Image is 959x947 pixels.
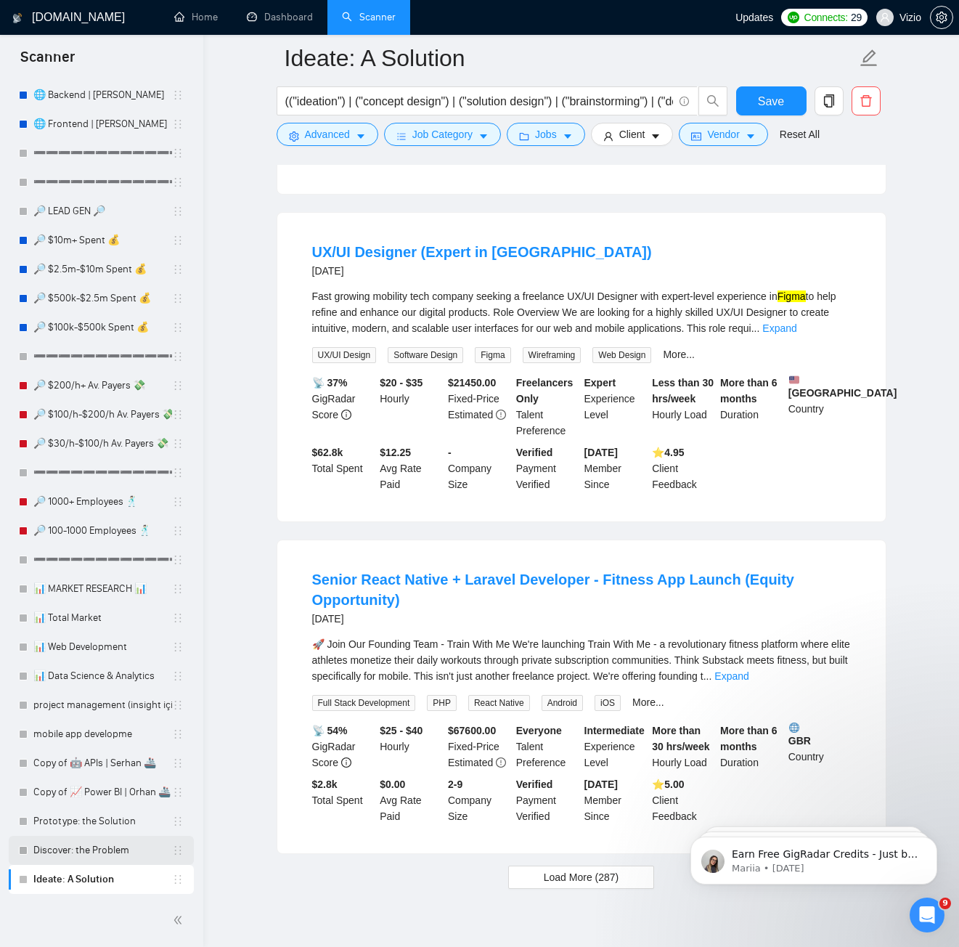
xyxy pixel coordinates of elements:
[341,757,351,768] span: info-circle
[33,400,172,429] a: 🔎 $100/h-$200/h Av. Payers 💸
[172,147,184,159] span: holder
[172,816,184,827] span: holder
[649,444,717,492] div: Client Feedback
[9,487,194,516] li: 🔎 1000+ Employees 🕺🏻
[172,699,184,711] span: holder
[445,776,513,824] div: Company Size
[172,874,184,885] span: holder
[699,94,727,107] span: search
[172,496,184,508] span: holder
[172,380,184,391] span: holder
[785,723,854,771] div: Country
[9,662,194,691] li: 📊 Data Science & Analytics
[312,288,851,336] div: Fast growing mobility tech company seeking a freelance UX/UI Designer with expert-level experienc...
[9,865,194,894] li: Ideate: A Solution
[815,86,844,115] button: copy
[758,92,784,110] span: Save
[788,12,799,23] img: upwork-logo.png
[544,869,619,885] span: Load More (287)
[663,349,695,360] a: More...
[513,375,581,439] div: Talent Preference
[9,197,194,226] li: 🔎 LEAD GEN 🔎
[172,176,184,188] span: holder
[652,779,684,790] b: ⭐️ 5.00
[33,836,172,865] a: Discover: the Problem
[172,845,184,856] span: holder
[9,400,194,429] li: 🔎 $100/h-$200/h Av. Payers 💸
[9,749,194,778] li: Copy of 🤖 APIs | Serhan 🚢
[33,197,172,226] a: 🔎 LEAD GEN 🔎
[513,723,581,771] div: Talent Preference
[33,313,172,342] a: 🔎 $100k-$500k Spent 💰
[9,691,194,720] li: project management (insight için)
[762,322,796,334] a: Expand
[33,516,172,545] a: 🔎 100-1000 Employees 🕺🏻
[448,377,496,389] b: $ 21450.00
[9,429,194,458] li: 🔎 $30/h-$100/h Av. Payers 💸
[9,574,194,603] li: 📊 MARKET RESEARCH 📊
[595,695,621,711] span: iOS
[475,347,510,363] span: Figma
[89,436,126,466] span: disappointed reaction
[496,757,506,768] span: exclamation-circle
[173,913,187,927] span: double-left
[9,720,194,749] li: mobile app developme
[698,86,727,115] button: search
[172,409,184,420] span: holder
[788,723,851,747] b: GBR
[851,9,862,25] span: 29
[9,110,194,139] li: 🌐 Frontend | Bera
[33,458,172,487] a: ➖➖➖➖➖➖➖➖➖➖➖➖➖➖➖➖➖➖➖
[312,779,338,790] b: $ 2.8k
[172,787,184,798] span: holder
[172,206,184,217] span: holder
[703,670,712,682] span: ...
[860,49,878,68] span: edit
[172,322,184,333] span: holder
[172,467,184,479] span: holder
[778,290,806,302] mark: Figma
[427,695,457,711] span: PHP
[852,86,881,115] button: delete
[33,749,172,778] a: Copy of 🤖 APIs | Serhan 🚢
[603,131,613,142] span: user
[652,447,684,458] b: ⭐️ 4.95
[445,375,513,439] div: Fixed-Price
[312,695,416,711] span: Full Stack Development
[33,255,172,284] a: 🔎 $2.5m-$10m Spent 💰
[535,126,557,142] span: Jobs
[516,447,553,458] b: Verified
[172,351,184,362] span: holder
[412,126,473,142] span: Job Category
[33,342,172,371] a: ➖➖➖➖➖➖➖➖➖➖➖➖➖➖➖➖➖➖➖
[172,525,184,537] span: holder
[309,723,378,771] div: GigRadar Score
[751,322,760,334] span: ...
[172,583,184,595] span: holder
[9,633,194,662] li: 📊 Web Development
[496,410,506,420] span: exclamation-circle
[12,7,23,30] img: logo
[380,377,423,389] b: $20 - $35
[448,409,493,420] span: Estimated
[649,723,717,771] div: Hourly Load
[468,695,530,711] span: React Native
[445,723,513,771] div: Fixed-Price
[9,603,194,633] li: 📊 Total Market
[717,723,785,771] div: Duration
[523,347,581,363] span: Wireframing
[356,131,366,142] span: caret-down
[33,633,172,662] a: 📊 Web Development
[172,293,184,304] span: holder
[9,226,194,255] li: 🔎 $10m+ Spent 💰
[939,898,951,909] span: 9
[652,725,709,752] b: More than 30 hrs/week
[87,484,203,495] a: Open in help center
[619,126,645,142] span: Client
[33,429,172,458] a: 🔎 $30/h-$100/h Av. Payers 💸
[312,572,794,608] a: Senior React Native + Laravel Developer - Fitness App Launch (Equity Opportunity)
[9,836,194,865] li: Discover: the Problem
